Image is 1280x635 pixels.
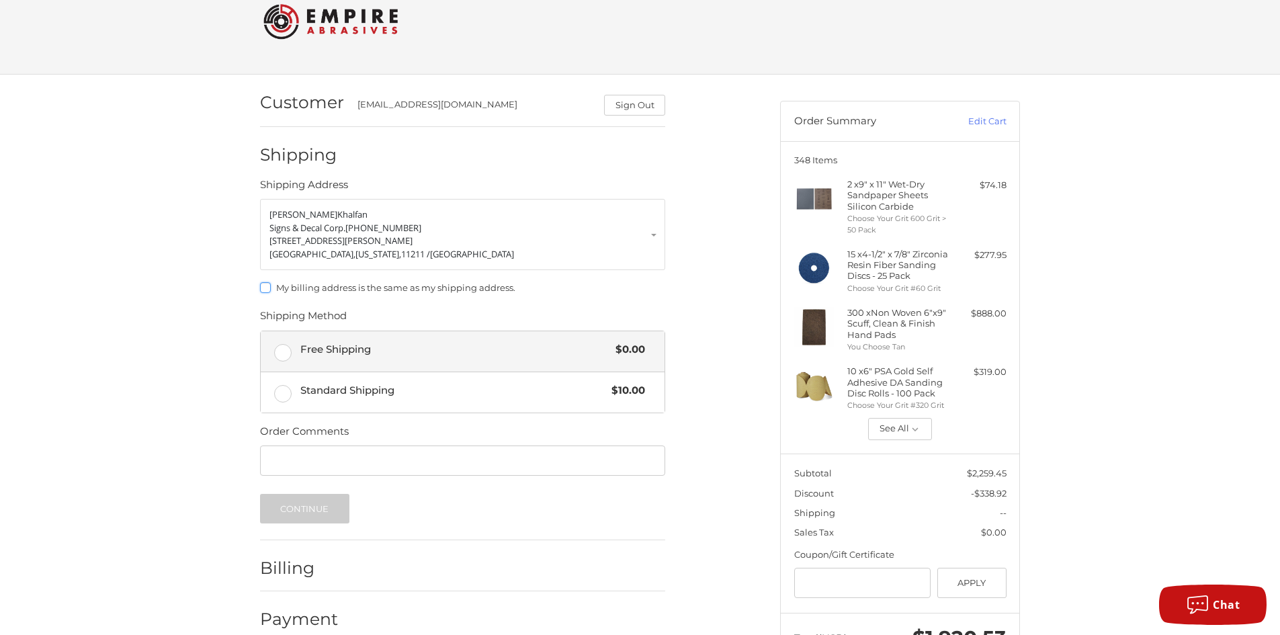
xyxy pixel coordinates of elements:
div: $319.00 [953,366,1007,379]
span: $0.00 [609,342,645,357]
li: You Choose Tan [847,341,950,353]
span: 11211 / [401,248,430,260]
li: Choose Your Grit 600 Grit > 50 Pack [847,213,950,235]
span: [PERSON_NAME] [269,208,337,220]
span: $2,259.45 [967,468,1007,478]
legend: Shipping Method [260,308,347,330]
span: Shipping [794,507,835,518]
li: Choose Your Grit #60 Grit [847,283,950,294]
span: [PHONE_NUMBER] [345,222,421,234]
div: Coupon/Gift Certificate [794,548,1007,562]
div: $74.18 [953,179,1007,192]
span: Sales Tax [794,527,834,538]
button: Continue [260,494,349,523]
legend: Shipping Address [260,177,348,199]
h2: Billing [260,558,339,579]
label: My billing address is the same as my shipping address. [260,282,665,293]
div: $888.00 [953,307,1007,321]
div: $277.95 [953,249,1007,262]
span: -- [1000,507,1007,518]
span: -$338.92 [971,488,1007,499]
span: Free Shipping [300,342,609,357]
span: [US_STATE], [355,248,401,260]
div: [EMAIL_ADDRESS][DOMAIN_NAME] [357,98,591,116]
h4: 300 x Non Woven 6"x9" Scuff, Clean & Finish Hand Pads [847,307,950,340]
span: $0.00 [981,527,1007,538]
h4: 10 x 6" PSA Gold Self Adhesive DA Sanding Disc Rolls - 100 Pack [847,366,950,398]
button: Apply [937,568,1007,598]
h3: 348 Items [794,155,1007,165]
span: [GEOGRAPHIC_DATA] [430,248,514,260]
span: Khalfan [337,208,368,220]
a: Enter or select a different address [260,199,665,270]
span: [STREET_ADDRESS][PERSON_NAME] [269,235,413,247]
span: Standard Shipping [300,383,605,398]
span: [GEOGRAPHIC_DATA], [269,248,355,260]
h4: 2 x 9" x 11" Wet-Dry Sandpaper Sheets Silicon Carbide [847,179,950,212]
span: $10.00 [605,383,645,398]
h2: Payment [260,609,339,630]
span: Signs & Decal Corp. [269,222,345,234]
li: Choose Your Grit #320 Grit [847,400,950,411]
a: Edit Cart [939,115,1007,128]
input: Gift Certificate or Coupon Code [794,568,931,598]
button: Sign Out [604,95,665,116]
span: Discount [794,488,834,499]
h2: Shipping [260,144,339,165]
button: Chat [1159,585,1267,625]
h4: 15 x 4-1/2" x 7/8" Zirconia Resin Fiber Sanding Discs - 25 Pack [847,249,950,282]
h3: Order Summary [794,115,939,128]
legend: Order Comments [260,424,349,446]
h2: Customer [260,92,344,113]
button: See All [868,418,932,441]
span: Chat [1213,597,1240,612]
span: Subtotal [794,468,832,478]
